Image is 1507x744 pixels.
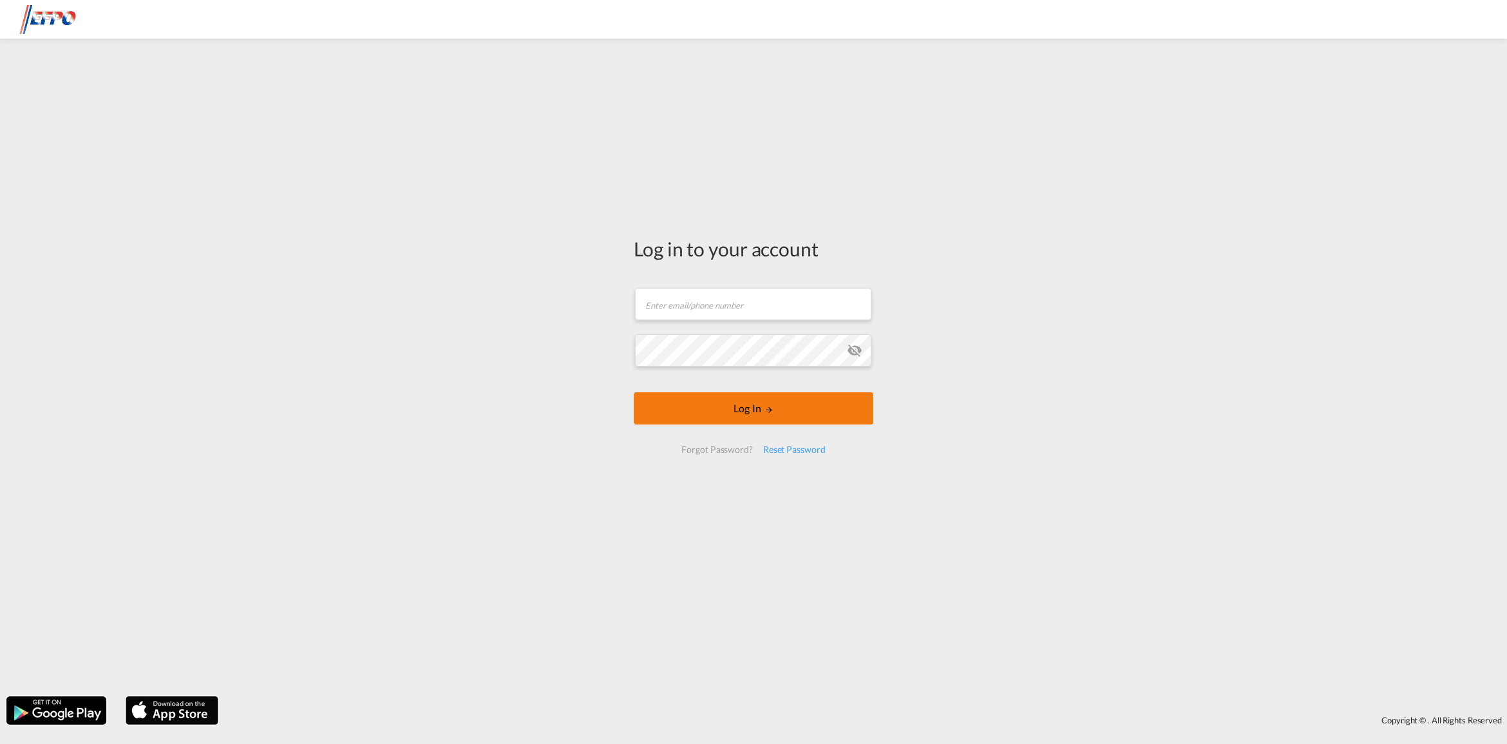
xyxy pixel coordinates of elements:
[124,695,220,726] img: apple.png
[5,695,108,726] img: google.png
[634,235,873,262] div: Log in to your account
[676,438,757,461] div: Forgot Password?
[225,709,1507,731] div: Copyright © . All Rights Reserved
[847,343,862,358] md-icon: icon-eye-off
[635,288,871,320] input: Enter email/phone number
[758,438,831,461] div: Reset Password
[634,392,873,424] button: LOGIN
[19,5,106,34] img: d38966e06f5511efa686cdb0e1f57a29.png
